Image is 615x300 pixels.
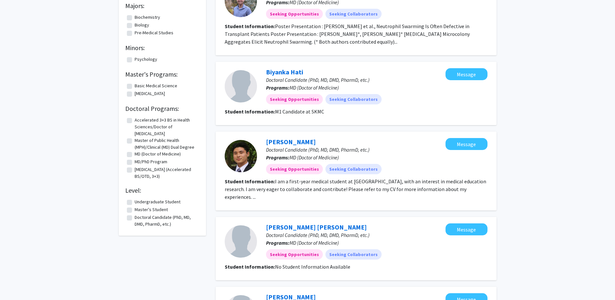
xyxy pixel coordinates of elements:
[266,138,316,146] a: [PERSON_NAME]
[135,206,168,213] label: Master's Student
[446,223,487,235] button: Message Mohammed Ali Syed
[290,154,339,161] span: MD (Doctor of Medicine)
[266,240,290,246] b: Programs:
[225,178,275,185] b: Student Information:
[135,56,157,63] label: Psychology
[125,187,200,194] h2: Level:
[325,9,382,19] mat-chip: Seeking Collaborators
[266,164,323,174] mat-chip: Seeking Opportunities
[125,44,200,52] h2: Minors:
[135,14,160,21] label: Biochemistry
[135,166,198,180] label: [MEDICAL_DATA] (Accelerated BS/OTD, 3+3)
[266,223,367,231] a: [PERSON_NAME] [PERSON_NAME]
[225,23,470,45] fg-read-more: Poster Presentation : [PERSON_NAME] et al., Neutrophil Swarming Is Often Defective in Transplant ...
[225,108,275,115] b: Student Information:
[325,94,382,104] mat-chip: Seeking Collaborators
[5,271,27,295] iframe: Chat
[135,117,198,137] label: Accelerated 3+3 BS in Health Sciences/Doctor of [MEDICAL_DATA]
[266,94,323,104] mat-chip: Seeking Opportunities
[135,151,181,157] label: MD (Doctor of Medicine)
[125,105,200,112] h2: Doctoral Programs:
[266,154,290,161] b: Programs:
[275,108,324,115] fg-read-more: M1 Candidate at SKMC
[135,82,177,89] label: Basic Medical Science
[225,263,275,270] b: Student Information:
[266,77,370,83] span: Doctoral Candidate (PhD, MD, DMD, PharmD, etc.)
[125,70,200,78] h2: Master's Programs:
[135,214,198,228] label: Doctoral Candidate (PhD, MD, DMD, PharmD, etc.)
[290,84,339,91] span: MD (Doctor of Medicine)
[135,158,167,165] label: MD/PhD Program
[275,263,350,270] span: No Student Information Available
[266,146,370,153] span: Doctoral Candidate (PhD, MD, DMD, PharmD, etc.)
[325,249,382,260] mat-chip: Seeking Collaborators
[135,198,180,205] label: Undergraduate Student
[446,68,487,80] button: Message Biyanka Hati
[225,178,486,200] fg-read-more: I am a first-year medical student at [GEOGRAPHIC_DATA], with an interest in medical education res...
[266,249,323,260] mat-chip: Seeking Opportunities
[125,2,200,10] h2: Majors:
[135,22,149,28] label: Biology
[135,137,198,151] label: Master of Public Health (MPH)/Clinical (MD) Dual Degree
[266,9,323,19] mat-chip: Seeking Opportunities
[135,90,165,97] label: [MEDICAL_DATA]
[266,68,303,76] a: Biyanka Hati
[266,232,370,238] span: Doctoral Candidate (PhD, MD, DMD, PharmD, etc.)
[266,84,290,91] b: Programs:
[290,240,339,246] span: MD (Doctor of Medicine)
[446,138,487,150] button: Message Joshua Kim
[225,23,275,29] b: Student Information:
[325,164,382,174] mat-chip: Seeking Collaborators
[135,29,173,36] label: Pre-Medical Studies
